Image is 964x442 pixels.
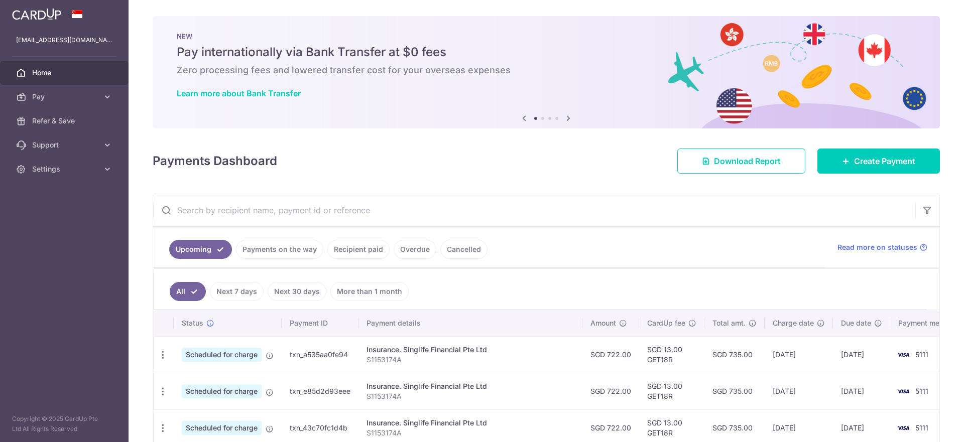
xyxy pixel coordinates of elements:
[330,282,409,301] a: More than 1 month
[590,318,616,328] span: Amount
[440,240,488,259] a: Cancelled
[177,64,916,76] h6: Zero processing fees and lowered transfer cost for your overseas expenses
[210,282,264,301] a: Next 7 days
[182,348,262,362] span: Scheduled for charge
[367,428,574,438] p: S1153174A
[268,282,326,301] a: Next 30 days
[153,152,277,170] h4: Payments Dashboard
[32,68,98,78] span: Home
[182,384,262,398] span: Scheduled for charge
[177,32,916,40] p: NEW
[16,35,112,45] p: [EMAIL_ADDRESS][DOMAIN_NAME]
[677,149,805,174] a: Download Report
[12,8,61,20] img: CardUp
[893,349,913,361] img: Bank Card
[582,336,639,373] td: SGD 722.00
[817,149,940,174] a: Create Payment
[32,92,98,102] span: Pay
[32,164,98,174] span: Settings
[367,391,574,401] p: S1153174A
[712,318,746,328] span: Total amt.
[153,16,940,128] img: Bank transfer banner
[639,373,704,409] td: SGD 13.00 GET18R
[367,345,574,355] div: Insurance. Singlife Financial Pte Ltd
[714,155,781,167] span: Download Report
[582,373,639,409] td: SGD 722.00
[773,318,814,328] span: Charge date
[367,381,574,391] div: Insurance. Singlife Financial Pte Ltd
[394,240,436,259] a: Overdue
[177,44,916,60] h5: Pay internationally via Bank Transfer at $0 fees
[170,282,206,301] a: All
[182,421,262,435] span: Scheduled for charge
[704,336,765,373] td: SGD 735.00
[837,242,927,252] a: Read more on statuses
[647,318,685,328] span: CardUp fee
[893,385,913,397] img: Bank Card
[841,318,871,328] span: Due date
[893,422,913,434] img: Bank Card
[282,373,358,409] td: txn_e85d2d93eee
[915,350,928,359] span: 5111
[32,140,98,150] span: Support
[833,373,890,409] td: [DATE]
[915,387,928,395] span: 5111
[327,240,390,259] a: Recipient paid
[367,418,574,428] div: Insurance. Singlife Financial Pte Ltd
[765,373,833,409] td: [DATE]
[282,310,358,336] th: Payment ID
[367,355,574,365] p: S1153174A
[177,88,301,98] a: Learn more about Bank Transfer
[854,155,915,167] span: Create Payment
[639,336,704,373] td: SGD 13.00 GET18R
[837,242,917,252] span: Read more on statuses
[900,412,954,437] iframe: Opens a widget where you can find more information
[358,310,582,336] th: Payment details
[169,240,232,259] a: Upcoming
[32,116,98,126] span: Refer & Save
[236,240,323,259] a: Payments on the way
[282,336,358,373] td: txn_a535aa0fe94
[765,336,833,373] td: [DATE]
[833,336,890,373] td: [DATE]
[704,373,765,409] td: SGD 735.00
[182,318,203,328] span: Status
[153,194,915,226] input: Search by recipient name, payment id or reference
